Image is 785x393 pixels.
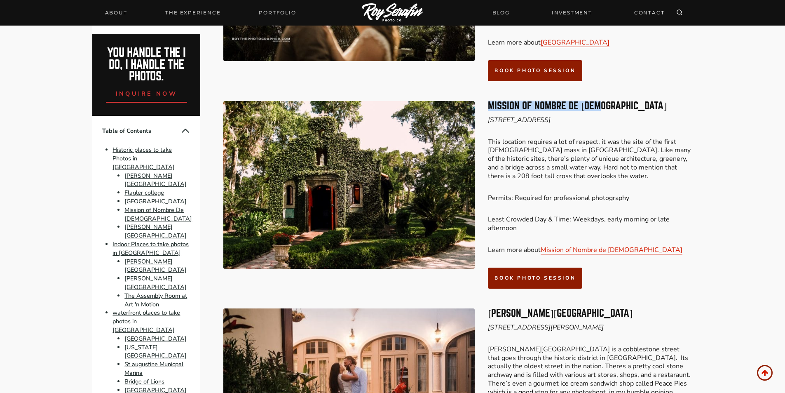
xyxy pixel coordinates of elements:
[488,323,604,332] em: [STREET_ADDRESS][PERSON_NAME]
[112,309,180,334] a: waterfront places to take photos in [GEOGRAPHIC_DATA]
[223,101,475,269] img: Where to Take Photos In St Augustine (engagement, portrait, wedding photos) 4
[112,240,189,257] a: Indoor Places to take photos in [GEOGRAPHIC_DATA]
[362,3,423,23] img: Logo of Roy Serafin Photo Co., featuring stylized text in white on a light background, representi...
[488,215,692,233] p: Least Crowded Day & Time: Weekdays, early morning or late afternoon
[180,126,190,136] button: Collapse Table of Contents
[541,245,682,254] a: Mission of Nombre de [DEMOGRAPHIC_DATA]
[487,5,670,20] nav: Secondary Navigation
[488,194,692,202] p: Permits: Required for professional photography
[488,138,692,181] p: This location requires a lot of respect, it was the site of the first [DEMOGRAPHIC_DATA] mass in ...
[488,115,551,125] em: [STREET_ADDRESS]
[488,246,692,254] p: Learn more about
[488,268,582,289] a: book photo session
[124,223,187,240] a: [PERSON_NAME][GEOGRAPHIC_DATA]
[124,172,187,188] a: [PERSON_NAME][GEOGRAPHIC_DATA]
[124,197,187,205] a: [GEOGRAPHIC_DATA]
[488,60,582,81] a: book photo session
[494,275,576,281] span: book photo session
[112,146,175,171] a: Historic places to take Photos in [GEOGRAPHIC_DATA]
[124,206,192,223] a: Mission of Nombre De [DEMOGRAPHIC_DATA]
[488,38,692,47] p: Learn more about
[541,38,609,47] a: [GEOGRAPHIC_DATA]
[160,7,225,19] a: THE EXPERIENCE
[547,5,597,20] a: INVESTMENT
[674,7,685,19] button: View Search Form
[124,188,164,197] a: Flagler college
[100,7,132,19] a: About
[757,365,773,381] a: Scroll to top
[487,5,515,20] a: BLOG
[100,7,301,19] nav: Primary Navigation
[124,292,187,308] a: The Assembly Room at Art 'n Motion
[488,101,692,111] h3: Mission of Nombre De [DEMOGRAPHIC_DATA]
[124,334,187,343] a: [GEOGRAPHIC_DATA]
[116,89,178,98] span: inquire now
[124,257,187,274] a: [PERSON_NAME][GEOGRAPHIC_DATA]
[101,47,192,82] h2: You handle the i do, I handle the photos.
[629,5,670,20] a: CONTACT
[106,82,187,103] a: inquire now
[494,67,576,74] span: book photo session
[124,360,183,377] a: St augustine Municpal Marina
[254,7,301,19] a: Portfolio
[124,343,187,360] a: [US_STATE][GEOGRAPHIC_DATA]
[102,127,180,135] span: Table of Contents
[488,308,692,318] h3: [PERSON_NAME][GEOGRAPHIC_DATA]
[124,377,164,386] a: Bridge of Lions
[124,274,187,291] a: [PERSON_NAME][GEOGRAPHIC_DATA]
